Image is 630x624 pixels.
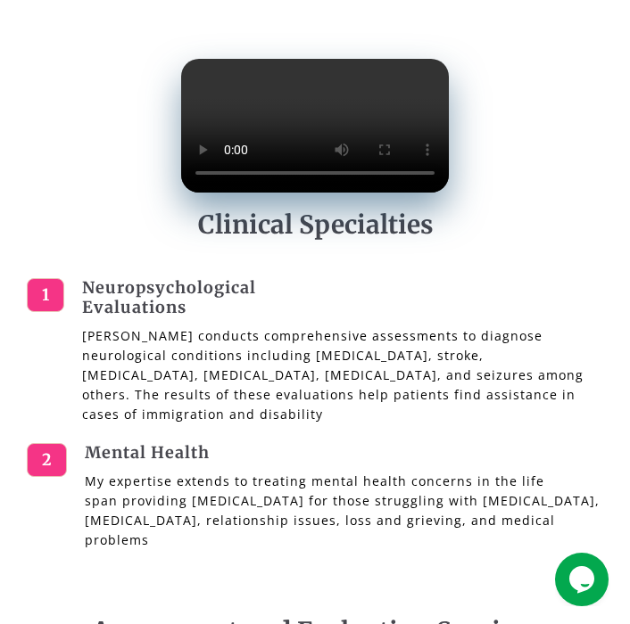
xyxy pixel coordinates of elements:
[82,278,603,317] h1: Neuropsychological Evaluations
[82,326,603,424] p: [PERSON_NAME] conducts comprehensive assessments to diagnose neurological conditions including [M...
[198,207,433,242] h1: Clinical Specialties
[27,443,67,477] h1: 2
[555,553,612,606] iframe: chat widget
[85,443,603,463] h1: Mental Health
[85,472,603,550] p: My expertise extends to treating mental health concerns in the life span providing [MEDICAL_DATA]...
[27,278,64,312] h1: 1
